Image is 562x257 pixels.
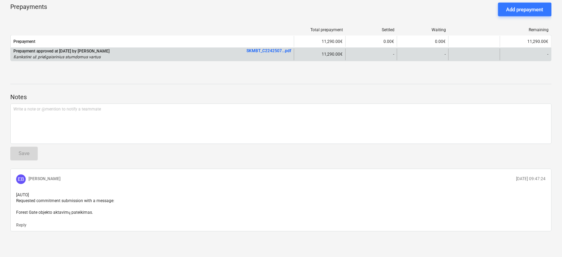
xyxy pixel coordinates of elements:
div: Remaining [503,27,549,32]
div: 11,290.00€ [500,36,551,47]
span: EB [18,177,24,182]
button: Add prepayment [498,3,552,16]
div: Settled [348,27,394,32]
div: 0.00€ [397,36,448,47]
button: Reply [16,223,26,229]
div: 0.00€ [345,36,397,47]
div: 11,290.00€ [294,49,345,60]
div: Waiting [400,27,446,32]
a: SKMBT_C2242507...pdf [246,49,291,54]
div: Total prepayment [297,27,343,32]
span: [AUTO] Requested commitment submission with a message: Forest Gate objekto aktavimų pateikimas. [16,193,114,215]
p: [PERSON_NAME] [28,176,60,182]
div: - [345,49,397,60]
div: - [500,49,551,60]
p: Išankstinė už priešgaisrinius stumdomus vartus [13,55,110,60]
div: Eimantas Balčiūnas [16,175,26,184]
p: Prepayment approved at [DATE] by [PERSON_NAME] [13,49,110,55]
span: Prepayment [13,39,291,44]
p: Prepayments [10,3,47,16]
div: - [397,49,448,60]
p: Notes [10,93,552,102]
p: [DATE] 09:47:24 [516,176,546,182]
iframe: Chat Widget [528,224,562,257]
div: Add prepayment [506,5,543,14]
div: 11,290.00€ [294,36,345,47]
